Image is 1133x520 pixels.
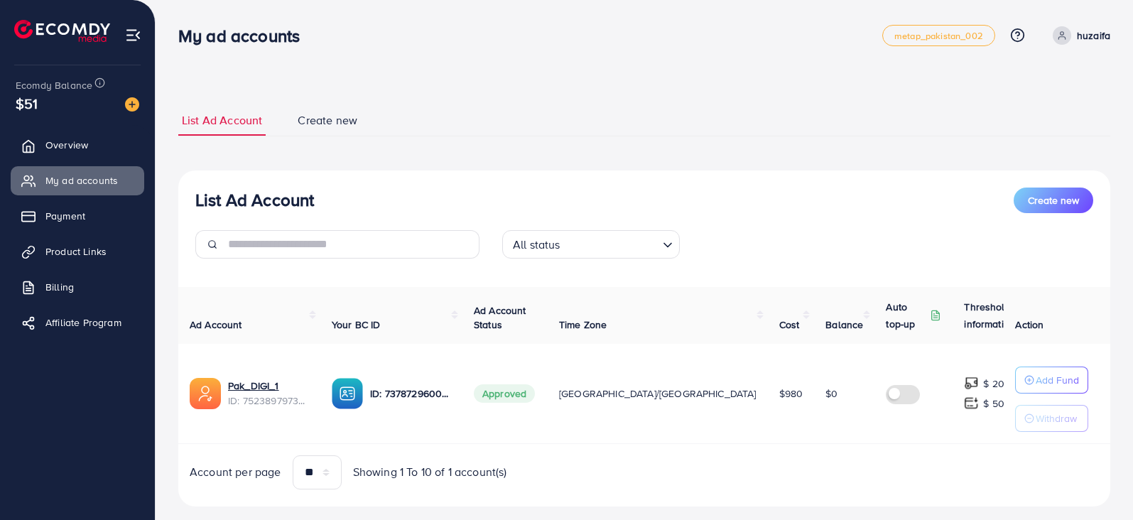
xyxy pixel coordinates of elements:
button: Create new [1014,188,1093,213]
span: All status [510,234,563,255]
p: Threshold information [964,298,1034,332]
span: $0 [825,386,837,401]
div: Search for option [502,230,680,259]
span: $51 [16,93,38,114]
span: Payment [45,209,85,223]
img: top-up amount [964,396,979,411]
a: Payment [11,202,144,230]
h3: List Ad Account [195,190,314,210]
span: Your BC ID [332,318,381,332]
p: Auto top-up [886,298,927,332]
span: ID: 7523897973848621072 [228,394,309,408]
span: Create new [298,112,357,129]
span: Billing [45,280,74,294]
span: Action [1015,318,1043,332]
span: Balance [825,318,863,332]
span: Product Links [45,244,107,259]
span: Ad Account [190,318,242,332]
p: $ 50 [983,395,1004,412]
span: Showing 1 To 10 of 1 account(s) [353,464,507,480]
span: $980 [779,386,803,401]
span: Affiliate Program [45,315,121,330]
span: My ad accounts [45,173,118,188]
span: Account per page [190,464,281,480]
p: huzaifa [1077,27,1110,44]
a: huzaifa [1047,26,1110,45]
p: Add Fund [1036,372,1079,389]
span: Cost [779,318,800,332]
span: List Ad Account [182,112,262,129]
span: Time Zone [559,318,607,332]
p: ID: 7378729600471580673 [370,385,451,402]
a: Billing [11,273,144,301]
button: Withdraw [1015,405,1088,432]
img: ic-ba-acc.ded83a64.svg [332,378,363,409]
a: Pak_DIGI_1 [228,379,309,393]
span: Approved [474,384,535,403]
input: Search for option [565,232,657,255]
span: Ecomdy Balance [16,78,92,92]
p: $ 20 [983,375,1004,392]
img: top-up amount [964,376,979,391]
span: Ad Account Status [474,303,526,332]
img: menu [125,27,141,43]
span: [GEOGRAPHIC_DATA]/[GEOGRAPHIC_DATA] [559,386,757,401]
span: Create new [1028,193,1079,207]
span: Overview [45,138,88,152]
img: logo [14,20,110,42]
span: metap_pakistan_002 [894,31,983,40]
img: ic-ads-acc.e4c84228.svg [190,378,221,409]
button: Add Fund [1015,367,1088,394]
h3: My ad accounts [178,26,311,46]
p: Withdraw [1036,410,1077,427]
a: Overview [11,131,144,159]
a: My ad accounts [11,166,144,195]
a: metap_pakistan_002 [882,25,995,46]
iframe: Chat [1073,456,1122,509]
img: image [125,97,139,112]
div: <span class='underline'>Pak_DIGI_1</span></br>7523897973848621072 [228,379,309,408]
a: Affiliate Program [11,308,144,337]
a: Product Links [11,237,144,266]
